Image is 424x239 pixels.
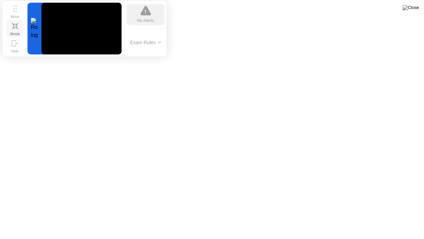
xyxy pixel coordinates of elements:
img: Close [402,5,419,10]
div: Move [11,15,19,19]
div: Hide [11,49,19,53]
button: Hide [6,37,24,54]
div: No Alerts [137,17,154,24]
button: Exam Rules [128,40,163,45]
button: Shrink [6,20,24,37]
button: Move [6,3,24,20]
div: Shrink [10,32,20,36]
